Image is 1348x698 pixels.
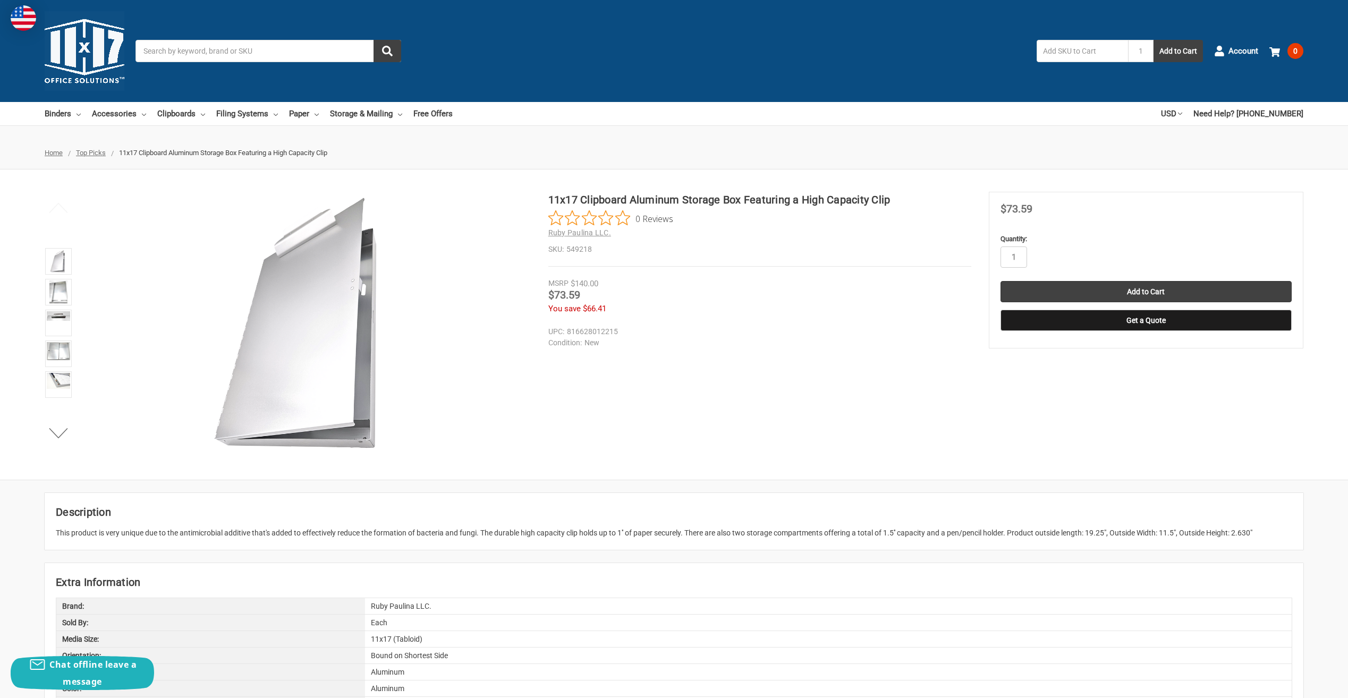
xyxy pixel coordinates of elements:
button: Get a Quote [1001,310,1292,331]
button: Chat offline leave a message [11,656,154,690]
a: Binders [45,102,81,125]
input: Add SKU to Cart [1037,40,1128,62]
div: Media Size: [56,631,365,647]
h2: Description [56,504,1292,520]
a: Free Offers [413,102,453,125]
a: Paper [289,102,319,125]
input: Add to Cart [1001,281,1292,302]
a: Home [45,149,63,157]
img: 11x17 Clipboard Aluminum Storage Box Featuring a High Capacity Clip [47,342,70,360]
div: Ruby Paulina LLC. [365,598,1292,614]
span: 0 [1287,43,1303,59]
span: You save [548,304,581,313]
a: Filing Systems [216,102,278,125]
img: duty and tax information for United States [11,5,36,31]
a: Storage & Mailing [330,102,402,125]
h1: 11x17 Clipboard Aluminum Storage Box Featuring a High Capacity Clip [548,192,971,208]
button: Previous [43,197,75,218]
label: Quantity: [1001,234,1292,244]
dt: UPC: [548,326,564,337]
div: This product is very unique due to the antimicrobial additive that's added to effectively reduce ... [56,527,1292,539]
img: 11x17 Clipboard Aluminum Storage Box Featuring a High Capacity Clip [47,311,70,321]
div: Sold By: [56,615,365,631]
span: 0 Reviews [635,210,673,226]
div: 11x17 (Tabloid) [365,631,1292,647]
dd: New [548,337,967,348]
a: 0 [1269,37,1303,65]
dt: SKU: [548,244,564,255]
div: Aluminum [365,664,1292,680]
a: Clipboards [157,102,205,125]
div: Color: [56,680,365,696]
div: Aluminum [365,680,1292,696]
dd: 816628012215 [548,326,967,337]
div: Bound on Shortest Side [365,648,1292,663]
input: Search by keyword, brand or SKU [135,40,401,62]
span: $73.59 [1001,202,1032,215]
a: USD [1161,102,1182,125]
div: Brand: [56,598,365,614]
button: Add to Cart [1154,40,1203,62]
span: $66.41 [583,304,606,313]
span: $140.00 [571,279,598,288]
img: 11x17 Clipboard Aluminum Storage Box Featuring a High Capacity Clip [49,280,67,304]
a: Accessories [92,102,146,125]
div: Orientation: [56,648,365,663]
img: 11x17 Clipboard Aluminum Storage Box Featuring a High Capacity Clip [47,373,70,389]
button: Next [43,422,75,444]
span: $73.59 [548,288,580,301]
a: Ruby Paulina LLC. [548,228,611,237]
dt: Condition: [548,337,582,348]
img: 11x17.com [45,11,124,91]
span: Account [1228,45,1258,57]
a: Account [1214,37,1258,65]
a: Top Picks [76,149,106,157]
h2: Extra Information [56,574,1292,590]
img: 11x17 Clipboard Aluminum Storage Box Featuring a High Capacity Clip [173,192,438,457]
img: 11x17 Clipboard Aluminum Storage Box Featuring a High Capacity Clip [50,250,66,273]
a: Need Help? [PHONE_NUMBER] [1193,102,1303,125]
button: Rated 0 out of 5 stars from 0 reviews. Jump to reviews. [548,210,673,226]
span: Chat offline leave a message [49,659,137,687]
div: Panel Type: [56,664,365,680]
div: Each [365,615,1292,631]
div: MSRP [548,278,569,289]
span: 11x17 Clipboard Aluminum Storage Box Featuring a High Capacity Clip [119,149,327,157]
dd: 549218 [548,244,971,255]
